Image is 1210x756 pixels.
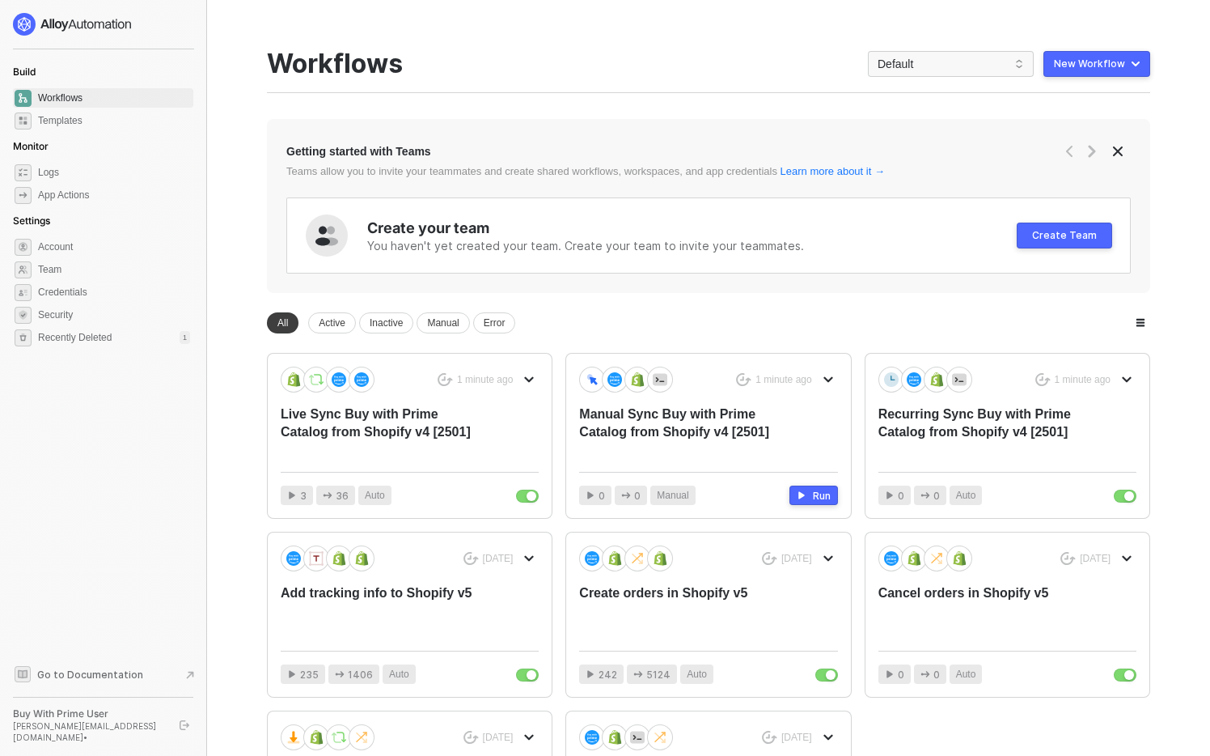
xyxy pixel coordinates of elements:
span: icon-arrow-down [823,554,833,563]
span: icon-success-page [736,373,751,387]
span: icon-success-page [762,552,777,566]
span: Auto [687,667,707,682]
img: icon [607,372,622,387]
img: icon [952,551,967,566]
img: icon [653,551,667,566]
img: icon [653,372,667,387]
div: 1 [180,331,190,344]
span: document-arrow [182,667,198,683]
img: icon [630,372,645,387]
span: Workflows [38,88,190,108]
img: icon [929,372,944,387]
img: icon [907,372,921,387]
div: [DATE] [483,552,514,566]
span: icon-close [1111,145,1124,158]
span: Team [38,260,190,279]
div: Create orders in Shopify v5 [579,584,785,638]
img: icon [907,551,921,566]
span: Monitor [13,140,49,152]
button: Create Team [1017,223,1112,248]
a: Knowledge Base [13,665,194,684]
span: 0 [898,488,904,503]
span: icon-arrow-right [1085,145,1098,158]
div: Buy With Prime User [13,707,165,720]
div: Add tracking info to Shopify v5 [281,584,487,638]
span: Go to Documentation [37,668,143,682]
a: Learn more about it → [781,165,885,177]
span: Manual [657,488,688,503]
span: icon-arrow-down [524,733,534,742]
span: icon-app-actions [920,491,930,500]
span: Recently Deleted [38,331,112,345]
img: icon [354,372,369,387]
span: logout [180,720,189,730]
div: Getting started with Teams [286,143,431,159]
div: Manual [417,312,469,333]
span: icon-success-page [463,731,479,745]
span: icon-success-page [762,731,777,745]
span: icon-arrow-down [524,375,534,384]
span: Auto [389,667,409,682]
span: Build [13,66,36,78]
img: icon [630,730,645,745]
span: Account [38,237,190,257]
div: Teams allow you to invite your teammates and create shared workflows, workspaces, and app credent... [286,164,962,178]
img: icon [332,372,346,387]
span: Auto [956,488,976,503]
span: 242 [599,667,617,682]
span: icon-arrow-down [823,733,833,742]
img: icon [884,551,899,566]
span: Settings [13,214,50,227]
img: icon [309,372,324,387]
span: 0 [933,667,940,682]
span: settings [15,329,32,346]
img: icon [653,730,667,745]
img: icon [309,730,324,745]
img: icon [630,551,645,566]
span: 0 [634,488,641,503]
span: icon-app-actions [335,669,345,679]
div: All [267,312,298,333]
img: icon [607,551,622,566]
div: [PERSON_NAME][EMAIL_ADDRESS][DOMAIN_NAME] • [13,720,165,743]
div: Recurring Sync Buy with Prime Catalog from Shopify v4 [2501] [878,406,1085,459]
div: 1 minute ago [1055,373,1111,387]
div: [DATE] [781,552,812,566]
span: marketplace [15,113,32,130]
span: 0 [933,488,940,503]
div: Create your team [367,218,1017,238]
span: 3 [300,488,307,503]
div: Inactive [359,312,413,333]
span: icon-app-actions [920,669,930,679]
span: 0 [898,667,904,682]
span: documentation [15,666,31,682]
span: credentials [15,284,32,301]
span: dashboard [15,90,32,107]
span: icon-arrow-left [1063,145,1076,158]
img: icon [354,551,369,566]
span: 0 [599,488,605,503]
div: Live Sync Buy with Prime Catalog from Shopify v4 [2501] [281,406,487,459]
span: security [15,307,32,324]
img: icon [354,730,369,745]
div: App Actions [38,189,89,202]
img: icon [309,551,324,566]
span: Default [878,52,1024,76]
span: icon-arrow-down [823,375,833,384]
a: logo [13,13,193,36]
div: Cancel orders in Shopify v5 [878,584,1085,638]
span: Security [38,305,190,325]
div: 1 minute ago [755,373,811,387]
span: icon-app-actions [15,187,32,204]
span: icon-logs [15,164,32,181]
img: icon [585,730,599,745]
div: Run [813,489,831,503]
span: icon-arrow-down [1122,554,1132,563]
img: icon [607,730,622,745]
span: 36 [336,488,349,503]
img: icon [332,551,346,566]
div: [DATE] [483,731,514,745]
span: icon-app-actions [621,491,631,500]
span: 1406 [348,667,373,682]
img: icon [585,551,599,566]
